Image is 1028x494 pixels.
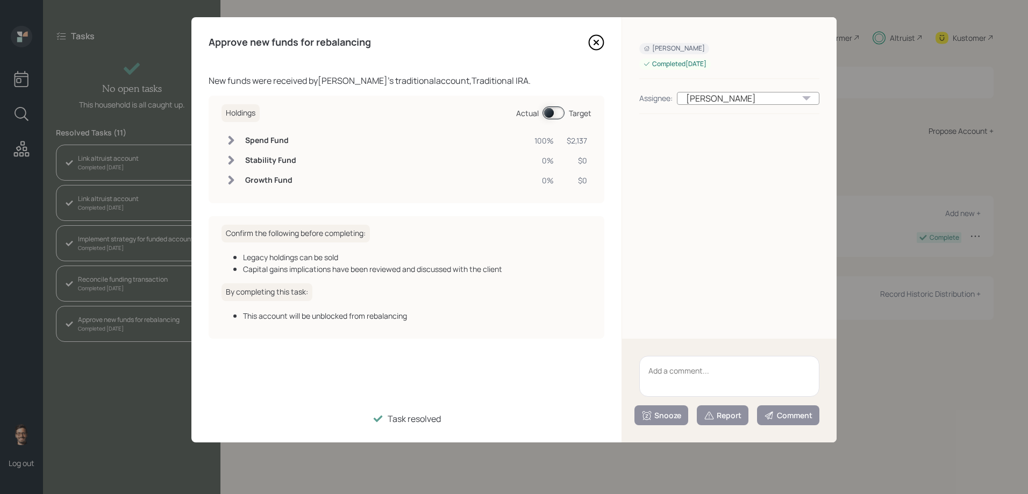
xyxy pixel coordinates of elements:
[388,412,441,425] div: Task resolved
[764,410,812,421] div: Comment
[222,104,260,122] h6: Holdings
[569,108,591,119] div: Target
[209,37,371,48] h4: Approve new funds for rebalancing
[677,92,819,105] div: [PERSON_NAME]
[534,135,554,146] div: 100%
[534,175,554,186] div: 0%
[567,135,587,146] div: $2,137
[243,252,591,263] div: Legacy holdings can be sold
[209,74,604,87] div: New funds were received by [PERSON_NAME] 's traditional account, Traditional IRA .
[243,263,591,275] div: Capital gains implications have been reviewed and discussed with the client
[243,310,591,321] div: This account will be unblocked from rebalancing
[697,405,748,425] button: Report
[516,108,539,119] div: Actual
[704,410,741,421] div: Report
[245,176,296,185] h6: Growth Fund
[641,410,681,421] div: Snooze
[245,156,296,165] h6: Stability Fund
[534,155,554,166] div: 0%
[567,155,587,166] div: $0
[644,60,706,69] div: Completed [DATE]
[222,225,370,242] h6: Confirm the following before completing:
[644,44,705,53] div: [PERSON_NAME]
[567,175,587,186] div: $0
[639,92,673,104] div: Assignee:
[245,136,296,145] h6: Spend Fund
[757,405,819,425] button: Comment
[634,405,688,425] button: Snooze
[222,283,312,301] h6: By completing this task:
